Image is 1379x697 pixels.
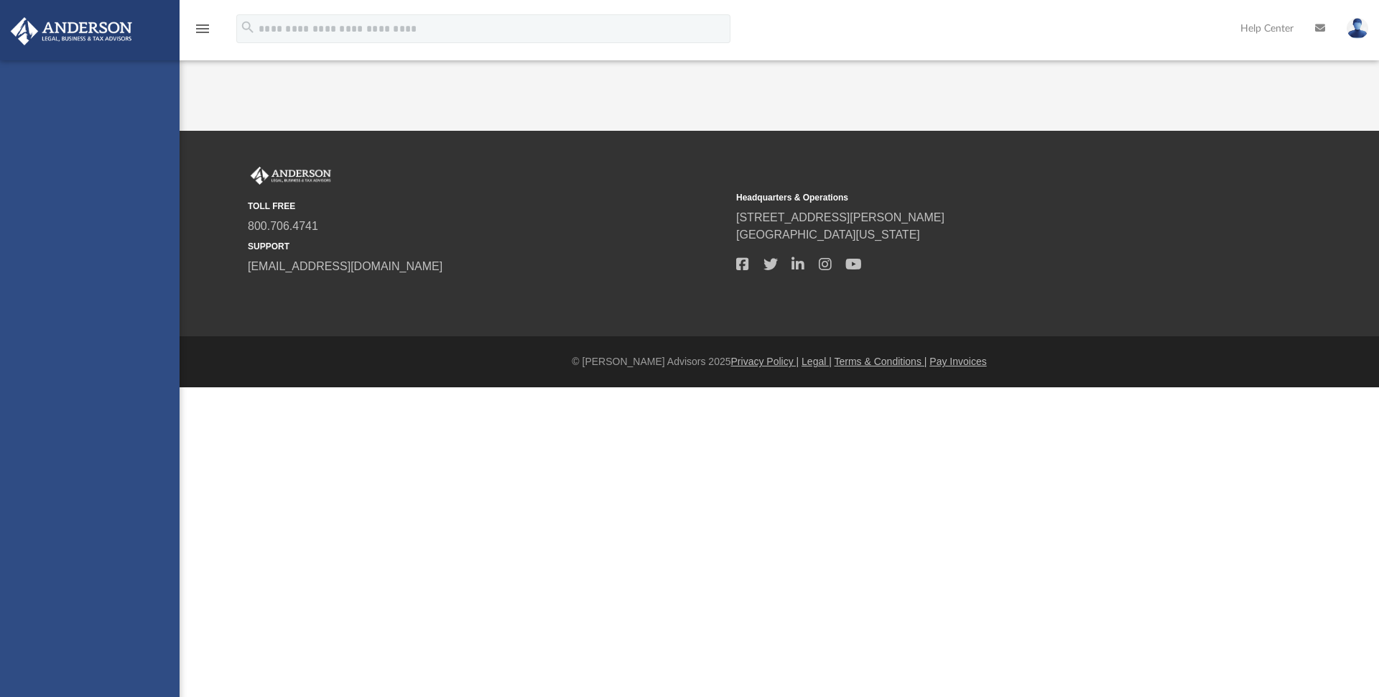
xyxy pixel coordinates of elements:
[736,191,1215,204] small: Headquarters & Operations
[736,211,944,223] a: [STREET_ADDRESS][PERSON_NAME]
[248,200,726,213] small: TOLL FREE
[802,356,832,367] a: Legal |
[194,27,211,37] a: menu
[248,220,318,232] a: 800.706.4741
[248,260,442,272] a: [EMAIL_ADDRESS][DOMAIN_NAME]
[929,356,986,367] a: Pay Invoices
[194,20,211,37] i: menu
[731,356,799,367] a: Privacy Policy |
[1347,18,1368,39] img: User Pic
[6,17,136,45] img: Anderson Advisors Platinum Portal
[736,229,920,241] a: [GEOGRAPHIC_DATA][US_STATE]
[248,167,334,185] img: Anderson Advisors Platinum Portal
[180,354,1379,369] div: © [PERSON_NAME] Advisors 2025
[248,240,726,253] small: SUPPORT
[240,19,256,35] i: search
[835,356,927,367] a: Terms & Conditions |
